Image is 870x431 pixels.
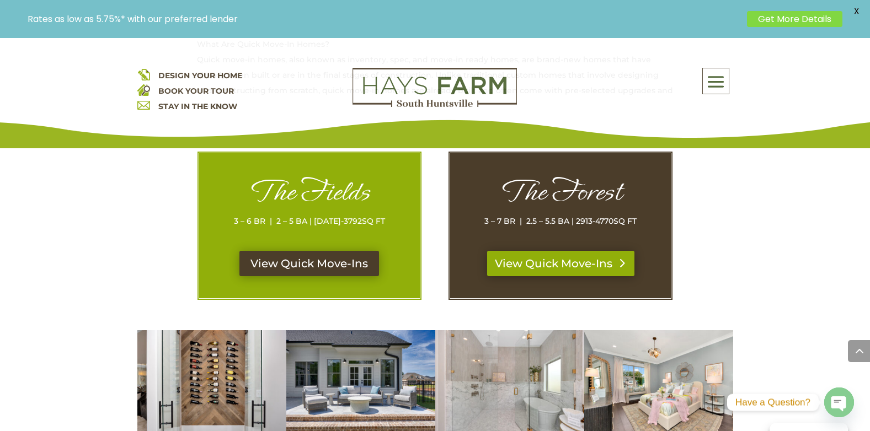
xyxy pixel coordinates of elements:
[353,68,517,107] img: Logo
[362,216,385,226] span: SQ FT
[613,216,637,226] span: SQ FT
[158,101,237,111] a: STAY IN THE KNOW
[353,100,517,110] a: hays farm homes huntsville development
[234,216,362,226] span: 3 – 6 BR | 2 – 5 BA | [DATE]-3792
[137,68,150,80] img: design your home
[158,71,242,80] a: DESIGN YOUR HOME
[487,251,634,276] a: View Quick Move-Ins
[239,251,379,276] a: View Quick Move-Ins
[137,83,150,96] img: book your home tour
[472,175,649,213] h1: The Forest
[747,11,842,27] a: Get More Details
[158,86,234,96] a: BOOK YOUR TOUR
[472,213,649,229] p: 3 – 7 BR | 2.5 – 5.5 BA | 2913-4770
[28,14,741,24] p: Rates as low as 5.75%* with our preferred lender
[221,175,398,213] h1: The Fields
[848,3,864,19] span: X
